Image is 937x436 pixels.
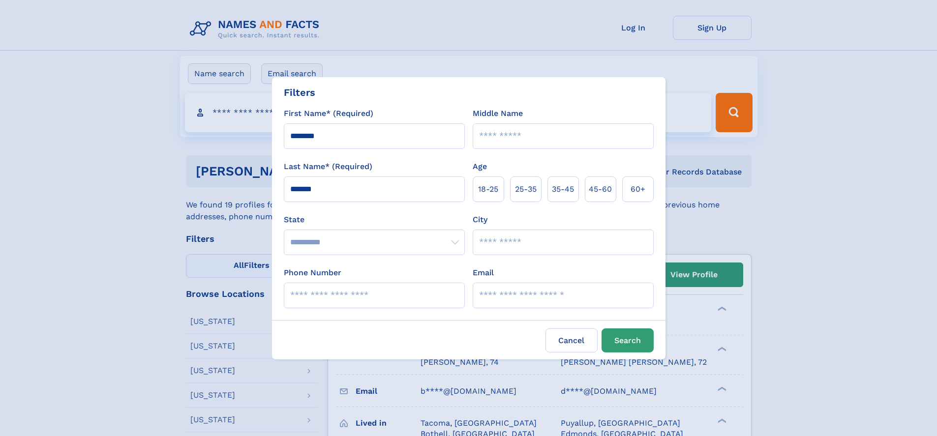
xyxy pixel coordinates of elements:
span: 60+ [631,183,645,195]
label: Age [473,161,487,173]
div: Filters [284,85,315,100]
span: 18‑25 [478,183,498,195]
label: Cancel [545,328,598,352]
span: 45‑60 [589,183,612,195]
label: Last Name* (Required) [284,161,372,173]
label: State [284,214,465,226]
span: 25‑35 [515,183,537,195]
label: First Name* (Required) [284,108,373,119]
label: Phone Number [284,267,341,279]
label: Middle Name [473,108,523,119]
label: Email [473,267,494,279]
button: Search [602,328,654,352]
label: City [473,214,487,226]
span: 35‑45 [552,183,574,195]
